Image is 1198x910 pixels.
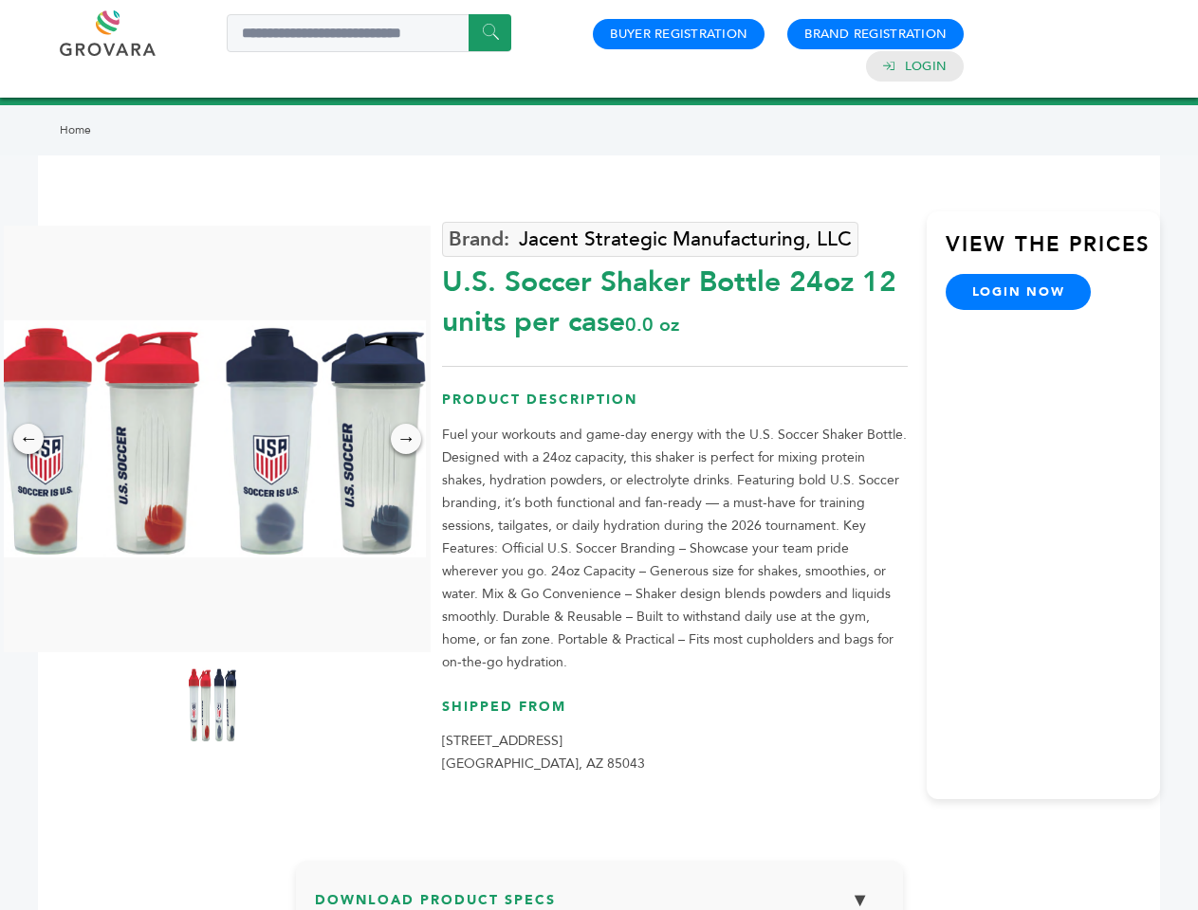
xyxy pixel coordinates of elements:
[442,222,858,257] a: Jacent Strategic Manufacturing, LLC
[946,230,1160,274] h3: View the Prices
[442,253,908,342] div: U.S. Soccer Shaker Bottle 24oz 12 units per case
[804,26,947,43] a: Brand Registration
[905,58,947,75] a: Login
[442,424,908,674] p: Fuel your workouts and game-day energy with the U.S. Soccer Shaker Bottle. Designed with a 24oz c...
[610,26,747,43] a: Buyer Registration
[227,14,511,52] input: Search a product or brand...
[189,666,236,742] img: U.S. Soccer Shaker Bottle – 24oz 12 units per case 0.0 oz
[442,698,908,731] h3: Shipped From
[13,424,44,454] div: ←
[60,122,91,137] a: Home
[625,312,679,337] span: 0.0 oz
[391,424,421,454] div: →
[442,391,908,424] h3: Product Description
[442,730,908,775] p: [STREET_ADDRESS] [GEOGRAPHIC_DATA], AZ 85043
[946,274,1092,310] a: login now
